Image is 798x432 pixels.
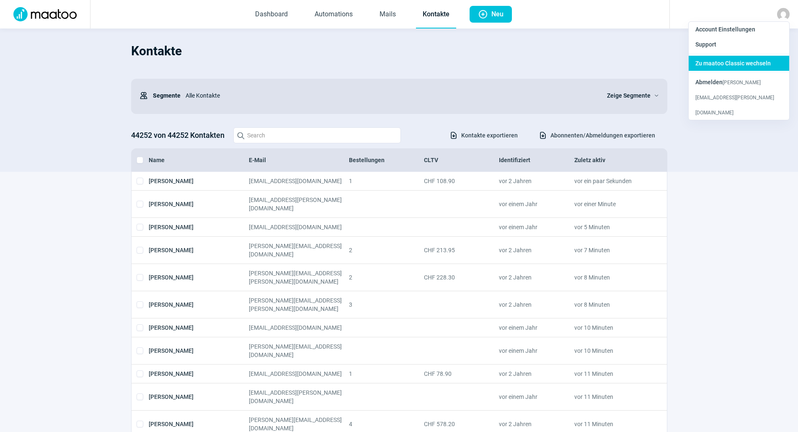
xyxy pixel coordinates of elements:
[424,269,499,286] div: CHF 228.30
[349,296,424,313] div: 3
[491,6,504,23] span: Neu
[249,323,349,332] div: [EMAIL_ADDRESS][DOMAIN_NAME]
[249,269,349,286] div: [PERSON_NAME][EMAIL_ADDRESS][PERSON_NAME][DOMAIN_NAME]
[149,370,249,378] div: [PERSON_NAME]
[249,242,349,259] div: [PERSON_NAME][EMAIL_ADDRESS][DOMAIN_NAME]
[149,323,249,332] div: [PERSON_NAME]
[149,296,249,313] div: [PERSON_NAME]
[574,388,649,405] div: vor 11 Minuten
[149,156,249,164] div: Name
[249,296,349,313] div: [PERSON_NAME][EMAIL_ADDRESS][PERSON_NAME][DOMAIN_NAME]
[574,242,649,259] div: vor 7 Minuten
[8,7,82,21] img: Logo
[424,177,499,185] div: CHF 108.90
[574,323,649,332] div: vor 10 Minuten
[424,242,499,259] div: CHF 213.95
[149,223,249,231] div: [PERSON_NAME]
[499,177,574,185] div: vor 2 Jahren
[416,1,456,28] a: Kontakte
[181,87,597,104] div: Alle Kontakte
[574,156,649,164] div: Zuletz aktiv
[139,87,181,104] div: Segmente
[550,129,655,142] span: Abonnenten/Abmeldungen exportieren
[349,156,424,164] div: Bestellungen
[695,41,716,48] span: Support
[499,269,574,286] div: vor 2 Jahren
[499,370,574,378] div: vor 2 Jahren
[349,177,424,185] div: 1
[499,323,574,332] div: vor einem Jahr
[424,156,499,164] div: CLTV
[574,269,649,286] div: vor 8 Minuten
[349,269,424,286] div: 2
[149,388,249,405] div: [PERSON_NAME]
[530,128,664,142] button: Abonnenten/Abmeldungen exportieren
[461,129,518,142] span: Kontakte exportieren
[695,60,771,67] span: Zu maatoo Classic wechseln
[574,296,649,313] div: vor 8 Minuten
[499,342,574,359] div: vor einem Jahr
[441,128,527,142] button: Kontakte exportieren
[499,196,574,212] div: vor einem Jahr
[574,177,649,185] div: vor ein paar Sekunden
[574,370,649,378] div: vor 11 Minuten
[574,223,649,231] div: vor 5 Minuten
[149,196,249,212] div: [PERSON_NAME]
[499,388,574,405] div: vor einem Jahr
[149,242,249,259] div: [PERSON_NAME]
[131,129,225,142] h3: 44252 von 44252 Kontakten
[249,223,349,231] div: [EMAIL_ADDRESS][DOMAIN_NAME]
[424,370,499,378] div: CHF 78.90
[373,1,403,28] a: Mails
[249,156,349,164] div: E-Mail
[695,26,755,33] span: Account Einstellungen
[777,8,790,21] img: avatar
[149,269,249,286] div: [PERSON_NAME]
[574,342,649,359] div: vor 10 Minuten
[308,1,359,28] a: Automations
[249,342,349,359] div: [PERSON_NAME][EMAIL_ADDRESS][DOMAIN_NAME]
[149,342,249,359] div: [PERSON_NAME]
[249,196,349,212] div: [EMAIL_ADDRESS][PERSON_NAME][DOMAIN_NAME]
[349,242,424,259] div: 2
[499,242,574,259] div: vor 2 Jahren
[349,370,424,378] div: 1
[695,79,723,85] span: Abmelden
[131,37,667,65] h1: Kontakte
[249,177,349,185] div: [EMAIL_ADDRESS][DOMAIN_NAME]
[249,370,349,378] div: [EMAIL_ADDRESS][DOMAIN_NAME]
[470,6,512,23] button: Neu
[248,1,294,28] a: Dashboard
[233,127,401,143] input: Search
[574,196,649,212] div: vor einer Minute
[607,91,651,101] span: Zeige Segmente
[499,296,574,313] div: vor 2 Jahren
[695,80,774,116] span: [PERSON_NAME][EMAIL_ADDRESS][PERSON_NAME][DOMAIN_NAME]
[499,223,574,231] div: vor einem Jahr
[149,177,249,185] div: [PERSON_NAME]
[499,156,574,164] div: Identifiziert
[249,388,349,405] div: [EMAIL_ADDRESS][PERSON_NAME][DOMAIN_NAME]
